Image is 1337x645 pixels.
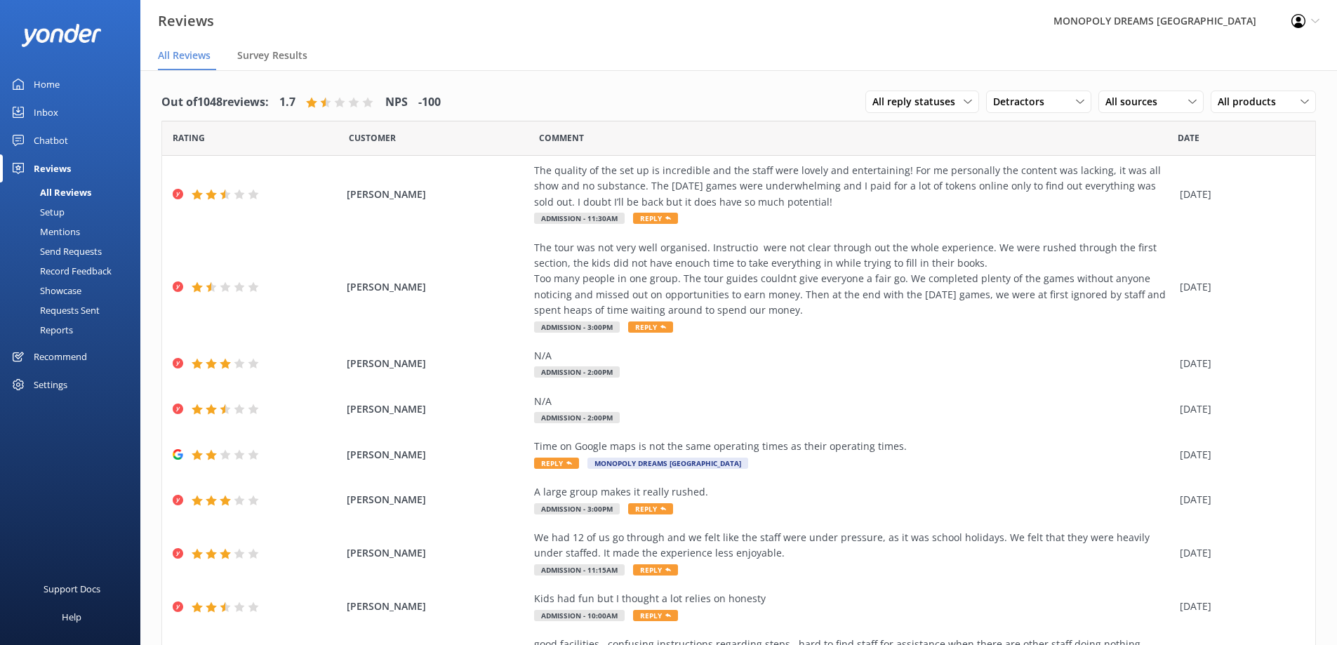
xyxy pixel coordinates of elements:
div: Time on Google maps is not the same operating times as their operating times. [534,439,1173,454]
a: All Reviews [8,182,140,202]
span: Date [349,131,396,145]
span: Question [539,131,584,145]
span: Date [173,131,205,145]
span: Reply [633,213,678,224]
div: Mentions [8,222,80,241]
div: [DATE] [1180,401,1298,417]
div: A large group makes it really rushed. [534,484,1173,500]
span: [PERSON_NAME] [347,545,528,561]
h4: Out of 1048 reviews: [161,93,269,112]
h4: -100 [418,93,441,112]
span: Admission - 2:00pm [534,366,620,378]
span: All Reviews [158,48,211,62]
span: All products [1218,94,1284,109]
a: Showcase [8,281,140,300]
div: [DATE] [1180,492,1298,507]
div: Showcase [8,281,81,300]
div: Inbox [34,98,58,126]
div: Help [62,603,81,631]
span: [PERSON_NAME] [347,599,528,614]
span: Admission - 3:00pm [534,503,620,514]
div: [DATE] [1180,599,1298,614]
span: Admission - 11:30am [534,213,625,224]
span: Reply [633,564,678,576]
span: Reply [534,458,579,469]
div: Settings [34,371,67,399]
span: All sources [1105,94,1166,109]
span: Reply [628,321,673,333]
div: We had 12 of us go through and we felt like the staff were under pressure, as it was school holid... [534,530,1173,561]
div: Recommend [34,343,87,371]
span: All reply statuses [872,94,964,109]
a: Requests Sent [8,300,140,320]
span: [PERSON_NAME] [347,447,528,463]
h4: NPS [385,93,408,112]
span: Detractors [993,94,1053,109]
a: Record Feedback [8,261,140,281]
div: Chatbot [34,126,68,154]
div: Support Docs [44,575,100,603]
span: Reply [628,503,673,514]
div: Requests Sent [8,300,100,320]
span: Date [1178,131,1199,145]
div: Reviews [34,154,71,182]
span: MONOPOLY DREAMS [GEOGRAPHIC_DATA] [587,458,748,469]
div: Home [34,70,60,98]
a: Send Requests [8,241,140,261]
div: The quality of the set up is incredible and the staff were lovely and entertaining! For me person... [534,163,1173,210]
div: [DATE] [1180,356,1298,371]
div: Record Feedback [8,261,112,281]
span: Reply [633,610,678,621]
div: [DATE] [1180,279,1298,295]
span: [PERSON_NAME] [347,279,528,295]
a: Reports [8,320,140,340]
span: [PERSON_NAME] [347,356,528,371]
a: Mentions [8,222,140,241]
span: Admission - 11:15am [534,564,625,576]
span: Admission - 3:00pm [534,321,620,333]
div: [DATE] [1180,447,1298,463]
div: Send Requests [8,241,102,261]
div: [DATE] [1180,545,1298,561]
div: N/A [534,348,1173,364]
div: [DATE] [1180,187,1298,202]
div: All Reviews [8,182,91,202]
a: Setup [8,202,140,222]
span: Admission - 2:00pm [534,412,620,423]
h3: Reviews [158,10,214,32]
div: Reports [8,320,73,340]
div: Setup [8,202,65,222]
div: Kids had fun but I thought a lot relies on honesty [534,591,1173,606]
div: N/A [534,394,1173,409]
span: [PERSON_NAME] [347,401,528,417]
span: [PERSON_NAME] [347,492,528,507]
h4: 1.7 [279,93,295,112]
span: Survey Results [237,48,307,62]
div: The tour was not very well organised. Instructio were not clear through out the whole experience.... [534,240,1173,319]
span: [PERSON_NAME] [347,187,528,202]
img: yonder-white-logo.png [21,24,102,47]
span: Admission - 10:00am [534,610,625,621]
